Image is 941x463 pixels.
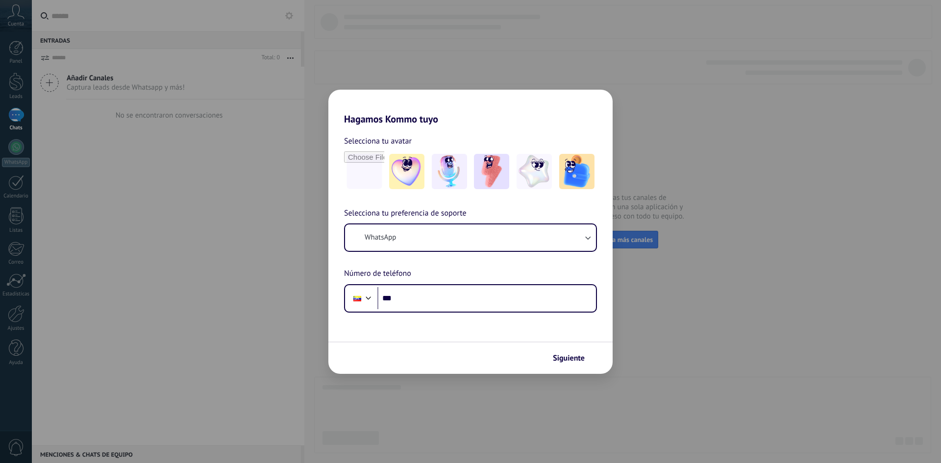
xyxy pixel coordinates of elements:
img: -1.jpeg [389,154,424,189]
span: Selecciona tu preferencia de soporte [344,207,467,220]
button: WhatsApp [345,224,596,251]
span: Siguiente [553,355,585,362]
button: Siguiente [548,350,598,366]
img: -4.jpeg [517,154,552,189]
span: Selecciona tu avatar [344,135,412,147]
h2: Hagamos Kommo tuyo [328,90,613,125]
img: -5.jpeg [559,154,594,189]
span: WhatsApp [365,233,396,243]
div: Venezuela: + 58 [348,288,367,309]
img: -3.jpeg [474,154,509,189]
span: Número de teléfono [344,268,411,280]
img: -2.jpeg [432,154,467,189]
